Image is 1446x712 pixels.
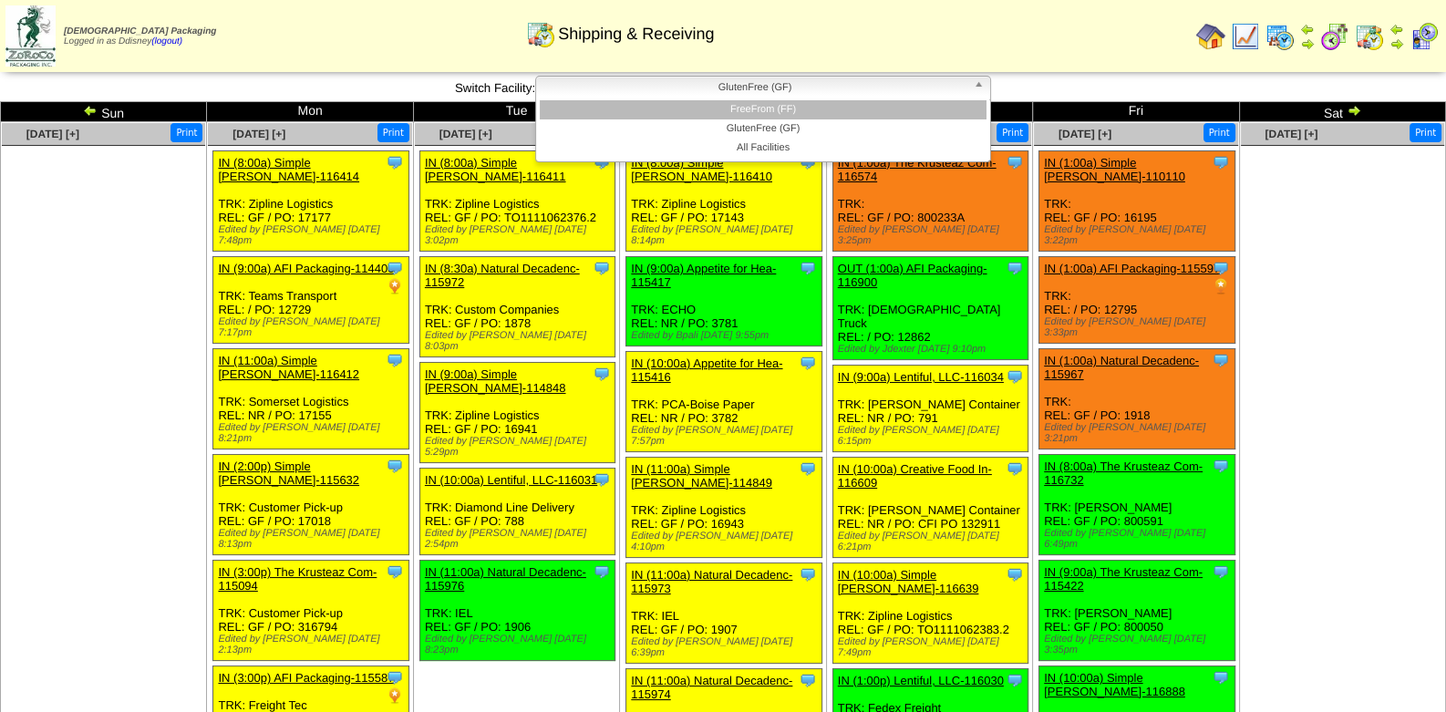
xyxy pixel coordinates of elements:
[425,473,597,487] a: IN (10:00a) Lentiful, LLC-116031
[526,19,555,48] img: calendarinout.gif
[64,26,216,46] span: Logged in as Ddisney
[1212,277,1230,295] img: PO
[1389,36,1404,51] img: arrowright.gif
[799,671,817,689] img: Tooltip
[218,459,359,487] a: IN (2:00p) Simple [PERSON_NAME]-115632
[838,636,1028,658] div: Edited by [PERSON_NAME] [DATE] 7:49pm
[1300,36,1315,51] img: arrowright.gif
[1355,22,1384,51] img: calendarinout.gif
[631,531,821,552] div: Edited by [PERSON_NAME] [DATE] 4:10pm
[425,367,566,395] a: IN (9:00a) Simple [PERSON_NAME]-114848
[1044,565,1203,593] a: IN (9:00a) The Krusteaz Com-115422
[838,674,1004,687] a: IN (1:00p) Lentiful, LLC-116030
[213,561,408,661] div: TRK: Customer Pick-up REL: GF / PO: 316794
[1044,422,1234,444] div: Edited by [PERSON_NAME] [DATE] 3:21pm
[799,354,817,372] img: Tooltip
[838,568,979,595] a: IN (10:00a) Simple [PERSON_NAME]-116639
[1231,22,1260,51] img: line_graph.gif
[832,563,1028,664] div: TRK: Zipline Logistics REL: GF / PO: TO1111062383.2
[425,565,586,593] a: IN (11:00a) Natural Decadenc-115976
[593,365,611,383] img: Tooltip
[631,224,821,246] div: Edited by [PERSON_NAME] [DATE] 8:14pm
[218,156,359,183] a: IN (8:00a) Simple [PERSON_NAME]-116414
[540,119,986,139] li: GlutenFree (GF)
[838,224,1028,246] div: Edited by [PERSON_NAME] [DATE] 3:25pm
[832,366,1028,452] div: TRK: [PERSON_NAME] Container REL: NR / PO: 791
[386,259,404,277] img: Tooltip
[543,77,966,98] span: GlutenFree (GF)
[218,354,359,381] a: IN (11:00a) Simple [PERSON_NAME]-116412
[626,352,821,452] div: TRK: PCA-Boise Paper REL: NR / PO: 3782
[838,344,1028,355] div: Edited by Jdexter [DATE] 9:10pm
[1212,562,1230,581] img: Tooltip
[170,123,202,142] button: Print
[1059,128,1111,140] span: [DATE] [+]
[419,363,615,463] div: TRK: Zipline Logistics REL: GF / PO: 16941
[1039,561,1234,661] div: TRK: [PERSON_NAME] REL: GF / PO: 800050
[1039,257,1234,344] div: TRK: REL: / PO: 12795
[1212,457,1230,475] img: Tooltip
[631,636,821,658] div: Edited by [PERSON_NAME] [DATE] 6:39pm
[1320,22,1349,51] img: calendarblend.gif
[439,128,492,140] span: [DATE] [+]
[5,5,56,67] img: zoroco-logo-small.webp
[626,151,821,252] div: TRK: Zipline Logistics REL: GF / PO: 17143
[1410,123,1441,142] button: Print
[213,455,408,555] div: TRK: Customer Pick-up REL: GF / PO: 17018
[83,103,98,118] img: arrowleft.gif
[799,459,817,478] img: Tooltip
[838,425,1028,447] div: Edited by [PERSON_NAME] [DATE] 6:15pm
[1039,455,1234,555] div: TRK: [PERSON_NAME] REL: GF / PO: 800591
[832,151,1028,252] div: TRK: REL: GF / PO: 800233A
[838,531,1028,552] div: Edited by [PERSON_NAME] [DATE] 6:21pm
[419,151,615,252] div: TRK: Zipline Logistics REL: GF / PO: TO1111062376.2
[419,257,615,357] div: TRK: Custom Companies REL: GF / PO: 1878
[1033,102,1239,122] td: Fri
[1006,153,1024,171] img: Tooltip
[1410,22,1439,51] img: calendarcustomer.gif
[425,156,566,183] a: IN (8:00a) Simple [PERSON_NAME]-116411
[540,100,986,119] li: FreeFrom (FF)
[631,462,772,490] a: IN (11:00a) Simple [PERSON_NAME]-114849
[997,123,1028,142] button: Print
[386,277,404,295] img: PO
[425,262,580,289] a: IN (8:30a) Natural Decadenc-115972
[1044,459,1203,487] a: IN (8:00a) The Krusteaz Com-116732
[1212,668,1230,686] img: Tooltip
[425,436,615,458] div: Edited by [PERSON_NAME] [DATE] 5:29pm
[631,262,776,289] a: IN (9:00a) Appetite for Hea-115417
[218,565,377,593] a: IN (3:00p) The Krusteaz Com-115094
[1044,262,1220,275] a: IN (1:00a) AFI Packaging-115597
[1212,351,1230,369] img: Tooltip
[1389,22,1404,36] img: arrowleft.gif
[386,668,404,686] img: Tooltip
[218,528,408,550] div: Edited by [PERSON_NAME] [DATE] 8:13pm
[218,634,408,655] div: Edited by [PERSON_NAME] [DATE] 2:13pm
[232,128,285,140] a: [DATE] [+]
[631,356,782,384] a: IN (10:00a) Appetite for Hea-115416
[838,462,992,490] a: IN (10:00a) Creative Food In-116609
[425,224,615,246] div: Edited by [PERSON_NAME] [DATE] 3:02pm
[1212,259,1230,277] img: Tooltip
[1265,128,1317,140] a: [DATE] [+]
[1300,22,1315,36] img: arrowleft.gif
[1212,153,1230,171] img: Tooltip
[1196,22,1225,51] img: home.gif
[593,470,611,489] img: Tooltip
[1044,634,1234,655] div: Edited by [PERSON_NAME] [DATE] 3:35pm
[26,128,79,140] span: [DATE] [+]
[1265,22,1295,51] img: calendarprod.gif
[1006,459,1024,478] img: Tooltip
[218,422,408,444] div: Edited by [PERSON_NAME] [DATE] 8:21pm
[593,259,611,277] img: Tooltip
[1347,103,1361,118] img: arrowright.gif
[1006,367,1024,386] img: Tooltip
[425,634,615,655] div: Edited by [PERSON_NAME] [DATE] 8:23pm
[386,457,404,475] img: Tooltip
[377,123,409,142] button: Print
[218,316,408,338] div: Edited by [PERSON_NAME] [DATE] 7:17pm
[213,349,408,449] div: TRK: Somerset Logistics REL: NR / PO: 17155
[799,565,817,583] img: Tooltip
[1044,671,1185,698] a: IN (10:00a) Simple [PERSON_NAME]-116888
